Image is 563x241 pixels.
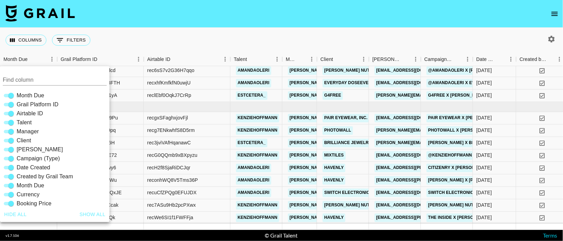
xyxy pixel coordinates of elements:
[17,181,44,190] span: Month Due
[17,127,39,136] span: Manager
[323,214,345,222] a: Havenly
[147,115,188,122] div: recgxSFaghxjovFjl
[426,91,488,100] a: G4FREE X [PERSON_NAME]
[323,126,353,135] a: PhotoWall
[236,114,279,123] a: kenziehoffmann
[473,53,516,66] div: Date Created
[17,109,43,118] span: Airtable ID
[426,126,498,135] a: Photowall x [PERSON_NAME]
[288,91,437,100] a: [PERSON_NAME][EMAIL_ADDRESS][PERSON_NAME][DOMAIN_NAME]
[323,114,369,123] a: Pair Eyewear, Inc.
[375,151,452,160] a: [EMAIL_ADDRESS][DOMAIN_NAME]
[236,79,271,88] a: amandaoleri
[147,140,191,146] div: rec3jviVAfHqanawC
[144,53,230,66] div: Airtable ID
[547,54,556,64] button: Sort
[147,177,198,184] div: reconhWQ8V5Tms36P
[548,7,562,21] button: open drawer
[17,163,50,172] span: Date Created
[147,202,196,209] div: rec7ASu9Hb2pcPXwx
[359,54,369,64] button: Menu
[426,189,531,197] a: Switch Electronic Timer x @amandaoleri
[375,189,452,197] a: [EMAIL_ADDRESS][DOMAIN_NAME]
[236,91,267,100] a: estcetera_
[476,189,492,196] div: 10/6/2025
[147,53,170,66] div: Airtable ID
[288,176,437,185] a: [PERSON_NAME][EMAIL_ADDRESS][PERSON_NAME][DOMAIN_NAME]
[476,164,492,171] div: 10/6/2025
[307,54,317,64] button: Menu
[236,176,271,185] a: amandaoleri
[426,79,507,88] a: @amandaoleri x Everyday Dose
[476,177,492,184] div: 10/6/2025
[411,54,421,64] button: Menu
[17,172,73,181] span: Created by Grail Team
[17,154,60,163] span: Campaign (Type)
[323,176,345,185] a: Havenly
[288,79,437,88] a: [PERSON_NAME][EMAIL_ADDRESS][PERSON_NAME][DOMAIN_NAME]
[230,53,282,66] div: Talent
[17,199,52,208] span: Booking Price
[476,115,492,122] div: 9/8/2025
[3,53,28,66] div: Month Due
[147,67,194,74] div: rec6sS7v2G36H7qqo
[28,54,37,64] button: Sort
[476,214,492,221] div: 10/7/2025
[375,176,487,185] a: [EMAIL_ADDRESS][PERSON_NAME][DOMAIN_NAME]
[288,114,437,123] a: [PERSON_NAME][EMAIL_ADDRESS][PERSON_NAME][DOMAIN_NAME]
[6,35,46,46] button: Select columns
[236,66,271,75] a: amandaoleri
[496,54,506,64] button: Sort
[453,54,463,64] button: Sort
[236,139,267,148] a: estcetera_
[147,152,197,159] div: recG0QQmb9xBXpyzu
[426,176,506,185] a: [PERSON_NAME] x [PERSON_NAME]
[476,67,492,74] div: 8/25/2025
[236,214,279,222] a: kenziehoffmann
[426,66,531,75] a: @amandaoleri x [PERSON_NAME] Creatone
[234,53,247,66] div: Talent
[375,79,452,88] a: [EMAIL_ADDRESS][DOMAIN_NAME]
[61,53,97,66] div: Grail Platform ID
[543,232,557,239] a: Terms
[323,189,386,197] a: Switch Electronic Timer
[476,92,492,99] div: 9/3/2025
[297,54,307,64] button: Sort
[3,74,107,86] input: Column title
[236,189,271,197] a: amandaoleri
[320,53,333,66] div: Client
[288,201,437,210] a: [PERSON_NAME][EMAIL_ADDRESS][PERSON_NAME][DOMAIN_NAME]
[272,54,282,64] button: Menu
[17,136,31,145] span: Client
[77,208,108,221] button: Show all
[288,164,437,172] a: [PERSON_NAME][EMAIL_ADDRESS][PERSON_NAME][DOMAIN_NAME]
[323,151,346,160] a: Mixtiles
[375,114,452,123] a: [EMAIL_ADDRESS][DOMAIN_NAME]
[476,127,492,134] div: 9/30/2025
[17,145,63,154] span: [PERSON_NAME]
[282,53,317,66] div: Manager
[426,139,496,148] a: [PERSON_NAME] x Brilliance
[286,53,297,66] div: Manager
[288,214,437,222] a: [PERSON_NAME][EMAIL_ADDRESS][PERSON_NAME][DOMAIN_NAME]
[17,190,39,199] span: Currency
[476,140,492,146] div: 8/13/2025
[236,126,279,135] a: kenziehoffmann
[47,54,57,64] button: Menu
[375,201,452,210] a: [EMAIL_ADDRESS][DOMAIN_NAME]
[323,201,386,210] a: [PERSON_NAME] Nutrition
[323,164,345,172] a: Havenly
[369,53,421,66] div: Booker
[424,53,453,66] div: Campaign (Type)
[6,5,75,21] img: Grail Talent
[147,164,191,171] div: recH2f8SjaRiDCJqr
[323,66,386,75] a: [PERSON_NAME] Nutrition
[6,233,19,238] div: v 1.7.106
[426,114,503,123] a: Pair Eyewear x [PERSON_NAME]
[288,151,437,160] a: [PERSON_NAME][EMAIL_ADDRESS][PERSON_NAME][DOMAIN_NAME]
[288,66,437,75] a: [PERSON_NAME][EMAIL_ADDRESS][PERSON_NAME][DOMAIN_NAME]
[520,53,547,66] div: Created by Grail Team
[1,208,29,221] button: Hide all
[236,201,279,210] a: kenziehoffmann
[236,164,271,172] a: amandaoleri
